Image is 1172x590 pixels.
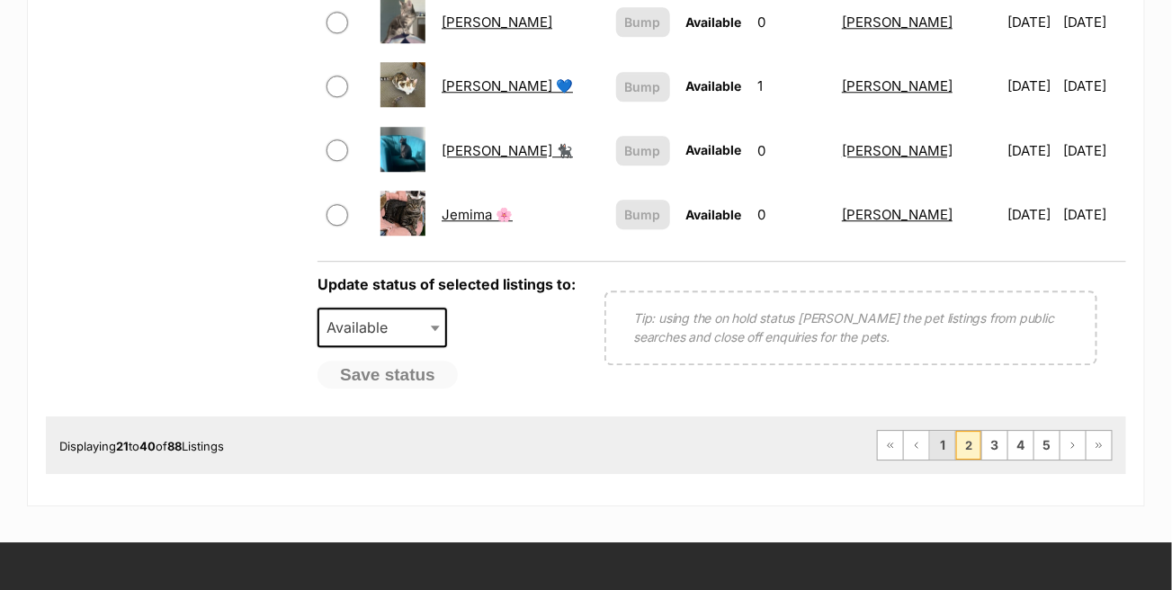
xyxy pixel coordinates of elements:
a: Page 4 [1008,431,1033,460]
a: Next page [1060,431,1086,460]
strong: 21 [116,439,129,453]
a: Page 5 [1034,431,1060,460]
a: Jemima 🌸 [442,206,513,223]
a: [PERSON_NAME] [842,142,953,159]
td: 0 [751,183,833,246]
span: Bump [625,141,661,160]
img: Jemima 🌸 [380,191,425,236]
td: [DATE] [1064,183,1125,246]
span: Available [686,142,742,157]
td: 1 [751,55,833,117]
span: Page 2 [956,431,981,460]
a: Last page [1087,431,1112,460]
a: [PERSON_NAME] [842,13,953,31]
a: [PERSON_NAME] 💙 [442,77,573,94]
a: [PERSON_NAME] 🐈‍⬛ [442,142,573,159]
a: First page [878,431,903,460]
span: Displaying to of Listings [59,439,224,453]
strong: 40 [139,439,156,453]
img: Jarvis Cocker 💙 [380,62,425,107]
button: Bump [616,72,670,102]
span: Available [318,308,447,347]
td: [DATE] [1000,120,1061,182]
td: [DATE] [1000,55,1061,117]
p: Tip: using the on hold status [PERSON_NAME] the pet listings from public searches and close off e... [633,308,1069,346]
a: [PERSON_NAME] [842,77,953,94]
label: Update status of selected listings to: [318,275,576,293]
span: Bump [625,77,661,96]
strong: 88 [167,439,182,453]
a: [PERSON_NAME] [442,13,552,31]
button: Save status [318,361,458,389]
a: [PERSON_NAME] [842,206,953,223]
td: [DATE] [1064,120,1125,182]
span: Bump [625,13,661,31]
a: Page 3 [982,431,1007,460]
span: Bump [625,205,661,224]
nav: Pagination [877,430,1113,460]
td: [DATE] [1000,183,1061,246]
a: Previous page [904,431,929,460]
span: Available [686,207,742,222]
button: Bump [616,136,670,165]
span: Available [686,14,742,30]
button: Bump [616,200,670,229]
td: 0 [751,120,833,182]
td: [DATE] [1064,55,1125,117]
span: Available [686,78,742,94]
a: Page 1 [930,431,955,460]
button: Bump [616,7,670,37]
span: Available [319,315,406,340]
